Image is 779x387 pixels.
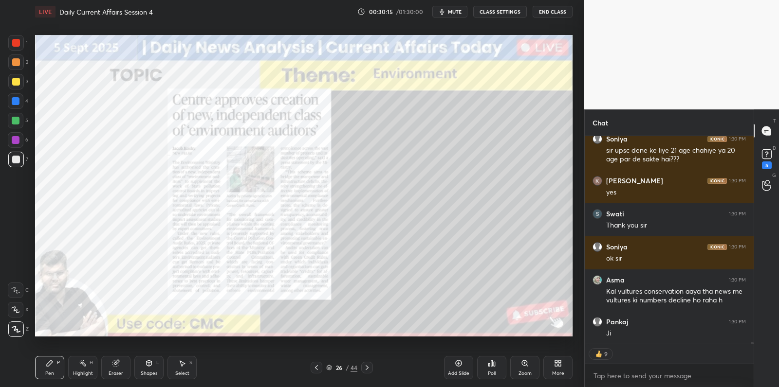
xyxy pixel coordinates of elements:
[729,319,746,325] div: 1:30 PM
[432,6,467,18] button: mute
[729,211,746,217] div: 1:30 PM
[585,136,754,344] div: grid
[606,176,663,185] h6: [PERSON_NAME]
[606,287,746,305] div: Kal vultures conservation aaya tha news me vultures ki numbers decline ho raha h
[141,371,157,376] div: Shapes
[351,363,357,372] div: 44
[448,8,462,15] span: mute
[519,371,532,376] div: Zoom
[707,136,727,142] img: iconic-dark.1390631f.png
[585,110,616,136] p: Chat
[594,349,604,359] img: thumbs_up.png
[8,282,29,298] div: C
[8,113,28,128] div: 5
[729,277,746,283] div: 1:30 PM
[189,360,192,365] div: S
[45,371,54,376] div: Pen
[448,371,469,376] div: Add Slide
[533,6,573,18] button: End Class
[593,275,602,285] img: 023c3cf57870466091aacae4004e5e43.jpg
[606,254,746,264] div: ok sir
[8,54,28,70] div: 2
[729,244,746,250] div: 1:30 PM
[604,350,608,358] div: 9
[35,6,56,18] div: LIVE
[707,244,727,250] img: iconic-dark.1390631f.png
[175,371,189,376] div: Select
[707,178,727,184] img: iconic-dark.1390631f.png
[8,132,28,148] div: 6
[606,317,628,326] h6: Pankaj
[8,93,28,109] div: 4
[57,360,60,365] div: P
[109,371,123,376] div: Eraser
[772,172,776,179] p: G
[488,371,496,376] div: Poll
[552,371,564,376] div: More
[59,7,153,17] h4: Daily Current Affairs Session 4
[606,243,628,251] h6: Soniya
[606,329,746,338] div: Ji
[606,188,746,197] div: yes
[773,144,776,152] p: D
[606,276,625,284] h6: Asma
[8,321,29,337] div: Z
[773,117,776,124] p: T
[473,6,527,18] button: CLASS SETTINGS
[606,135,628,143] h6: Soniya
[346,365,349,370] div: /
[90,360,93,365] div: H
[73,371,93,376] div: Highlight
[8,302,29,317] div: X
[606,146,746,164] div: sir upsc dene ke liye 21 age chahiye ya 20 age par de sakte hai???
[593,176,602,186] img: ALm5wu1p1qNqZl1H1I7-S6-2PGABmi5dSzDSFSekhM6z=s96-c
[156,360,159,365] div: L
[593,242,602,252] img: default.png
[729,136,746,142] div: 1:30 PM
[606,210,624,218] h6: Swati
[334,365,344,370] div: 26
[8,74,28,89] div: 3
[606,221,746,230] div: Thank you sir
[593,209,602,219] img: d1c8d9faf9354f0e9745a396aef769d8.jpg
[8,35,28,51] div: 1
[593,134,602,144] img: default.png
[593,317,602,327] img: default.png
[762,161,772,169] div: 5
[8,152,28,167] div: 7
[729,178,746,184] div: 1:30 PM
